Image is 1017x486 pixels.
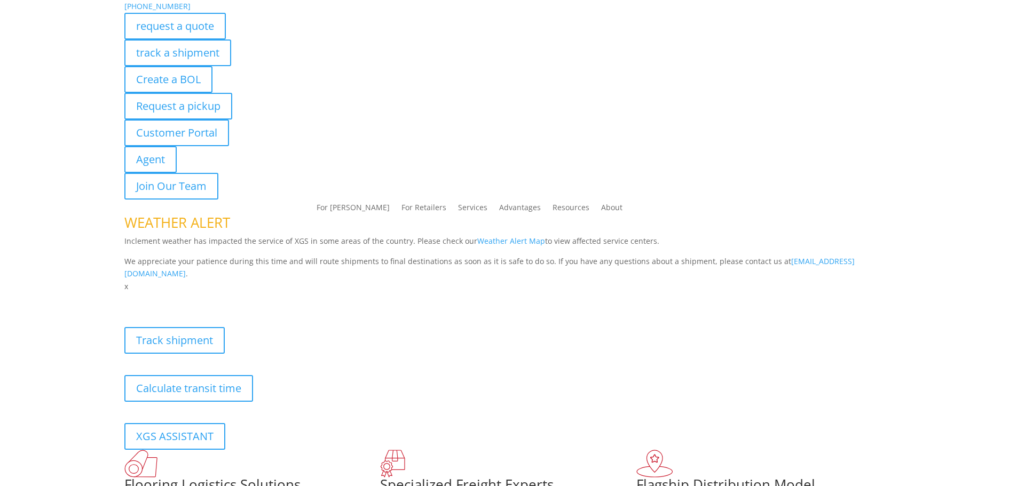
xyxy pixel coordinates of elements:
a: Calculate transit time [124,375,253,402]
a: Track shipment [124,327,225,354]
b: Visibility, transparency, and control for your entire supply chain. [124,294,362,305]
a: track a shipment [124,39,231,66]
span: WEATHER ALERT [124,213,230,232]
a: XGS ASSISTANT [124,423,225,450]
img: xgs-icon-total-supply-chain-intelligence-red [124,450,157,477]
a: Advantages [499,204,541,216]
a: [PHONE_NUMBER] [124,1,191,11]
a: Services [458,204,487,216]
a: Create a BOL [124,66,212,93]
a: For [PERSON_NAME] [317,204,390,216]
p: We appreciate your patience during this time and will route shipments to final destinations as so... [124,255,893,281]
a: Request a pickup [124,93,232,119]
a: Customer Portal [124,119,229,146]
a: Join Our Team [124,173,218,200]
p: x [124,280,893,293]
a: Weather Alert Map [477,236,545,246]
p: Inclement weather has impacted the service of XGS in some areas of the country. Please check our ... [124,235,893,255]
a: request a quote [124,13,226,39]
a: Resources [553,204,589,216]
a: About [601,204,622,216]
a: For Retailers [401,204,446,216]
img: xgs-icon-flagship-distribution-model-red [636,450,673,477]
img: xgs-icon-focused-on-flooring-red [380,450,405,477]
a: Agent [124,146,177,173]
